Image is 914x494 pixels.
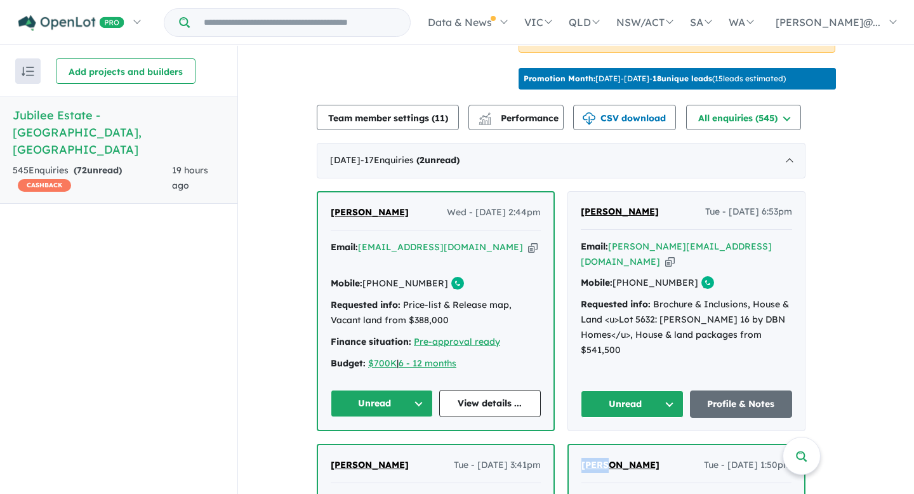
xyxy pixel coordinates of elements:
div: 545 Enquir ies [13,163,172,194]
div: Price-list & Release map, Vacant land from $388,000 [331,298,541,328]
strong: Email: [581,241,608,252]
strong: Mobile: [581,277,613,288]
span: Performance [480,112,559,124]
strong: ( unread) [74,164,122,176]
button: Performance [468,105,564,130]
span: Tue - [DATE] 1:50pm [704,458,791,473]
a: [PERSON_NAME] [581,458,659,473]
strong: Finance situation: [331,336,411,347]
a: $700K [368,357,397,369]
span: Tue - [DATE] 6:53pm [705,204,792,220]
a: Profile & Notes [690,391,793,418]
strong: ( unread) [416,154,460,166]
span: 2 [420,154,425,166]
a: [PERSON_NAME] [331,458,409,473]
p: [DATE] - [DATE] - ( 15 leads estimated) [524,73,786,84]
span: - 17 Enquir ies [361,154,460,166]
a: [PERSON_NAME] [581,204,659,220]
b: Promotion Month: [524,74,595,83]
img: line-chart.svg [479,112,491,119]
div: Brochure & Inclusions, House & Land <u>Lot 5632: [PERSON_NAME] 16 by DBN Homes</u>, House & land ... [581,297,792,357]
strong: Mobile: [331,277,362,289]
img: Openlot PRO Logo White [18,15,124,31]
span: Wed - [DATE] 2:44pm [447,205,541,220]
span: Tue - [DATE] 3:41pm [454,458,541,473]
strong: Email: [331,241,358,253]
button: Copy [528,241,538,254]
a: 6 - 12 months [399,357,456,369]
img: bar-chart.svg [479,117,491,125]
span: [PERSON_NAME] [331,206,409,218]
img: sort.svg [22,67,34,76]
span: 19 hours ago [172,164,208,191]
span: [PERSON_NAME] [581,459,659,471]
a: [PERSON_NAME] [331,205,409,220]
span: CASHBACK [18,179,71,192]
button: CSV download [573,105,676,130]
a: View details ... [439,390,541,417]
span: [PERSON_NAME]@... [776,16,880,29]
a: [PERSON_NAME][EMAIL_ADDRESS][DOMAIN_NAME] [581,241,772,267]
a: [PHONE_NUMBER] [613,277,698,288]
span: 11 [435,112,445,124]
b: 18 unique leads [652,74,712,83]
a: [PHONE_NUMBER] [362,277,448,289]
button: Unread [331,390,433,417]
a: Pre-approval ready [414,336,500,347]
button: Team member settings (11) [317,105,459,130]
span: [PERSON_NAME] [581,206,659,217]
strong: Requested info: [581,298,651,310]
button: Add projects and builders [56,58,195,84]
img: download icon [583,112,595,125]
span: [PERSON_NAME] [331,459,409,471]
div: | [331,356,541,371]
strong: Requested info: [331,299,401,310]
input: Try estate name, suburb, builder or developer [192,9,407,36]
strong: Budget: [331,357,366,369]
button: Unread [581,391,684,418]
a: [EMAIL_ADDRESS][DOMAIN_NAME] [358,241,523,253]
button: Copy [665,255,675,269]
div: [DATE] [317,143,805,178]
span: 72 [77,164,87,176]
button: All enquiries (545) [686,105,801,130]
h5: Jubilee Estate - [GEOGRAPHIC_DATA] , [GEOGRAPHIC_DATA] [13,107,225,158]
